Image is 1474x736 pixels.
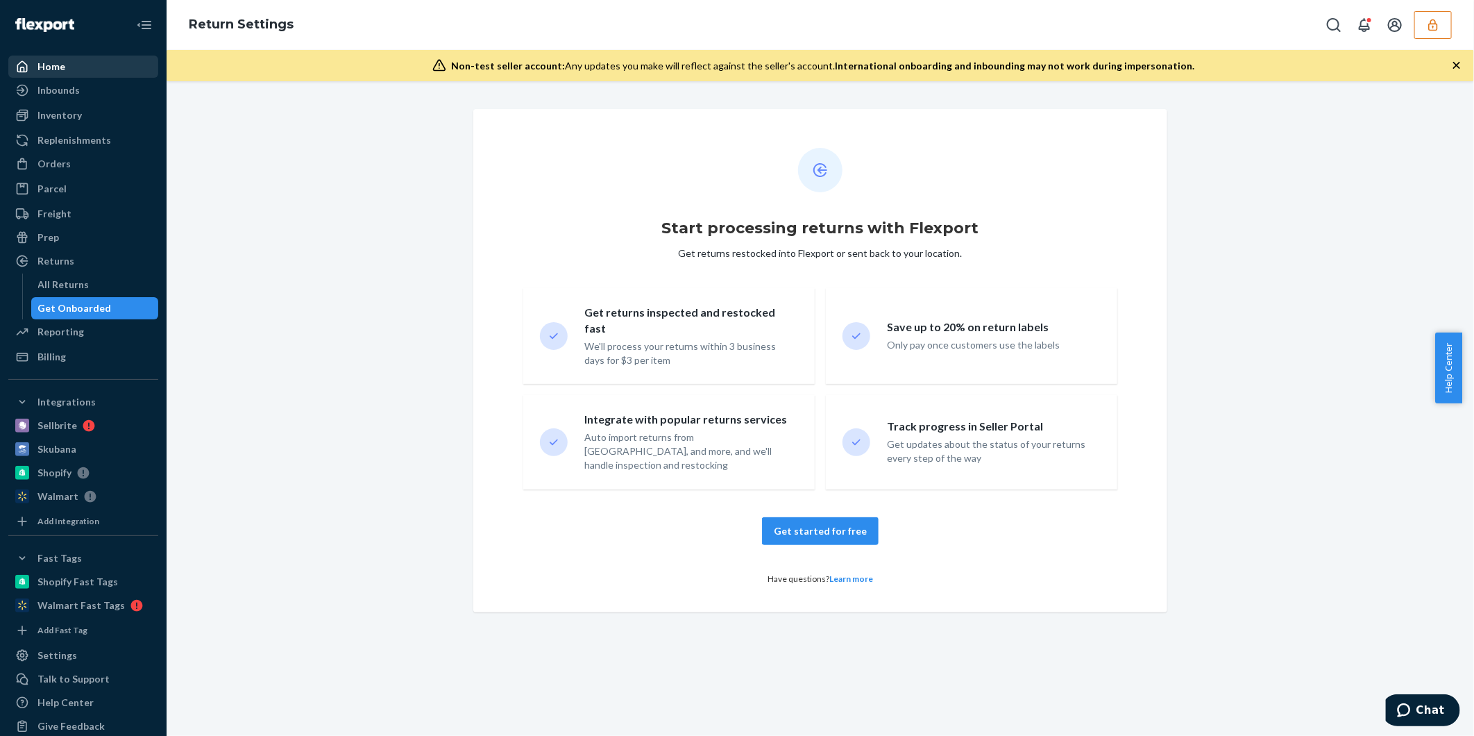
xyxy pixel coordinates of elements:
a: Home [8,56,158,78]
a: Returns [8,250,158,272]
div: Get updates about the status of your returns every step of the way [887,437,1093,465]
div: Reporting [37,325,84,339]
div: All Returns [38,278,90,292]
a: Add Fast Tag [8,622,158,639]
div: Fast Tags [37,551,82,565]
div: Shopify [37,466,71,480]
a: Return Settings [189,17,294,32]
a: Freight [8,203,158,225]
div: Sellbrite [37,419,77,433]
div: Orders [37,157,71,171]
div: Inventory [37,108,82,122]
a: Reporting [8,321,158,343]
div: Integrations [37,395,96,409]
a: Walmart Fast Tags [8,594,158,617]
button: Open account menu [1381,11,1409,39]
a: Inventory [8,104,158,126]
div: Auto import returns from [GEOGRAPHIC_DATA], and more, and we'll handle inspection and restocking [584,430,790,472]
button: Integrations [8,391,158,413]
a: Shopify [8,462,158,484]
div: Home [37,60,65,74]
div: Parcel [37,182,67,196]
a: Inbounds [8,79,158,101]
div: Give Feedback [37,719,105,733]
div: Shopify Fast Tags [37,575,118,589]
iframe: Opens a widget where you can chat to one of our agents [1386,694,1460,729]
a: Add Integration [8,513,158,530]
span: International onboarding and inbounding may not work during impersonation. [836,60,1195,72]
div: Add Integration [37,515,99,527]
a: Sellbrite [8,415,158,437]
div: Only pay once customers use the labels [887,338,1093,352]
button: Learn more [829,573,873,585]
div: Replenishments [37,133,111,147]
a: Prep [8,226,158,249]
div: Get Onboarded [38,301,112,315]
span: Non-test seller account: [452,60,566,72]
a: Skubana [8,438,158,460]
div: Returns [37,254,74,268]
div: Inbounds [37,83,80,97]
a: Replenishments [8,129,158,151]
button: Close Navigation [130,11,158,39]
div: Walmart [37,490,78,503]
div: Have questions? [768,573,873,585]
div: Billing [37,350,66,364]
div: Freight [37,207,71,221]
div: Skubana [37,442,76,456]
a: Get Onboarded [31,297,159,319]
a: Settings [8,644,158,667]
button: Open notifications [1350,11,1378,39]
button: Open Search Box [1320,11,1348,39]
div: Settings [37,649,77,662]
div: Track progress in Seller Portal [887,419,1093,435]
div: Prep [37,231,59,244]
div: Get returns inspected and restocked fast [584,305,790,337]
button: Help Center [1435,333,1462,403]
div: Help Center [37,696,94,710]
a: Walmart [8,485,158,508]
a: Parcel [8,178,158,200]
button: Fast Tags [8,547,158,569]
a: Billing [8,346,158,368]
div: Integrate with popular returns services [584,412,790,428]
img: Flexport logo [15,18,74,32]
div: Add Fast Tag [37,624,87,636]
ol: breadcrumbs [178,5,305,45]
div: Walmart Fast Tags [37,599,125,612]
p: Get returns restocked into Flexport or sent back to your location. [679,246,963,260]
div: Save up to 20% on return labels [887,319,1093,335]
div: Any updates you make will reflect against the seller's account. [452,59,1195,73]
h3: Start processing returns with Flexport [662,217,979,240]
div: Talk to Support [37,672,110,686]
a: All Returns [31,274,159,296]
a: Shopify Fast Tags [8,571,158,593]
a: Help Center [8,692,158,714]
button: Talk to Support [8,668,158,690]
div: We'll process your returns within 3 business days for $3 per item [584,340,790,367]
a: Orders [8,153,158,175]
button: Get started for free [762,517,879,545]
